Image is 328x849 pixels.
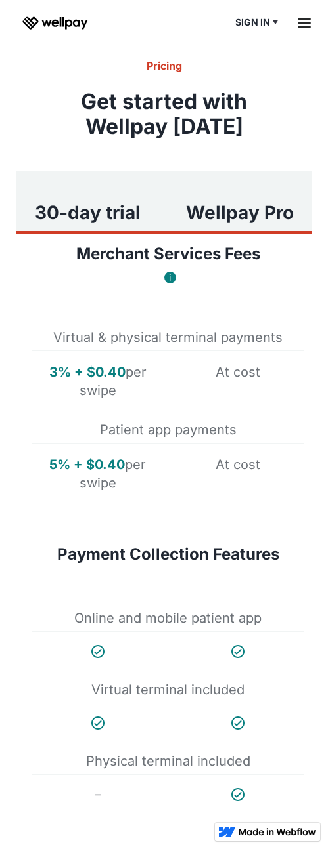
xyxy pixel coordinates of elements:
[32,363,164,400] div: per swipe
[16,14,88,30] a: home
[235,14,270,30] div: Sign in
[32,455,164,492] div: per swipe
[216,363,260,400] div: At cost
[296,14,312,30] div: menu
[169,272,171,283] div: i
[186,202,294,223] h3: Wellpay Pro
[235,10,289,34] div: Sign in
[35,202,141,223] h3: 30-day trial
[239,828,316,836] img: Made in Webflow
[95,787,101,802] div: –
[216,455,260,492] div: At cost
[76,244,260,264] h4: Merchant Services Fees
[49,364,126,380] strong: 3% + $0.40
[57,545,279,564] h4: Payment Collection Features
[74,609,262,627] div: Online and mobile patient app
[49,457,125,472] strong: 5% + $0.40
[100,421,237,439] div: Patient app payments
[86,752,250,770] div: Physical terminal included
[16,89,312,139] h2: Get started with Wellpay [DATE]
[91,680,245,699] div: Virtual terminal included
[53,328,283,346] div: Virtual & physical terminal payments
[16,58,312,73] h6: Pricing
